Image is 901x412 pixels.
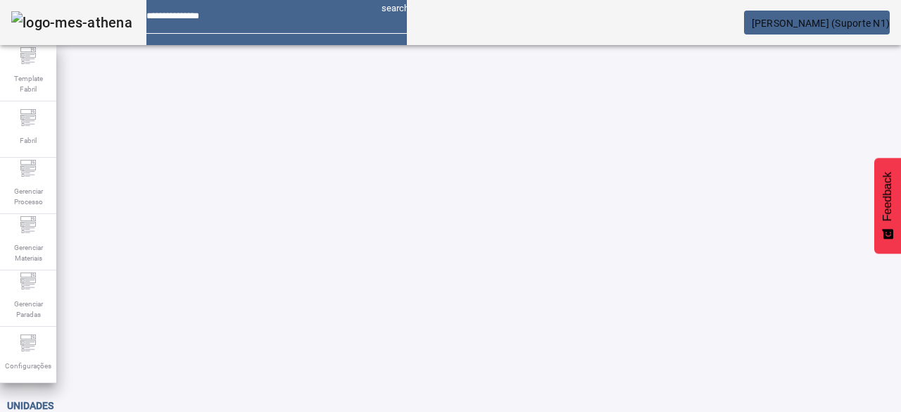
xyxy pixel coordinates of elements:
span: Configurações [1,356,56,375]
span: Feedback [881,172,894,221]
span: Fabril [15,131,41,150]
img: logo-mes-athena [11,11,132,34]
span: Template Fabril [7,69,49,99]
span: Gerenciar Paradas [7,294,49,324]
span: Unidades [7,400,53,411]
span: [PERSON_NAME] (Suporte N1) [752,18,890,29]
span: Gerenciar Processo [7,182,49,211]
span: Gerenciar Materiais [7,238,49,268]
button: Feedback - Mostrar pesquisa [874,158,901,254]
